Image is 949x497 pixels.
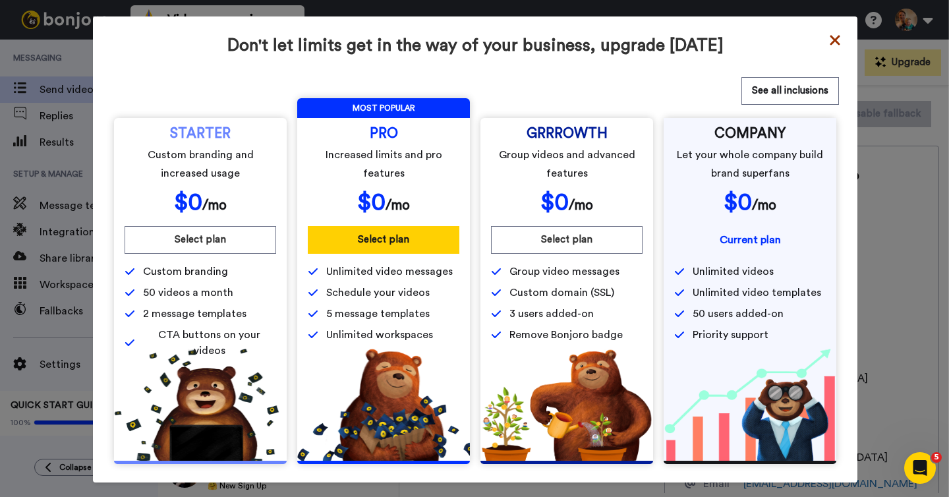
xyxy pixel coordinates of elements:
span: Unlimited video messages [326,264,453,279]
span: $ 0 [357,190,386,214]
span: 50 videos a month [143,285,233,301]
img: b5b10b7112978f982230d1107d8aada4.png [297,349,470,461]
button: Select plan [308,226,459,254]
span: 2 message templates [143,306,246,322]
span: $ 0 [540,190,569,214]
span: $ 0 [174,190,202,214]
span: 5 [931,452,942,463]
span: CTA buttons on your videos [143,327,276,359]
iframe: Intercom live chat [904,452,936,484]
span: $ 0 [724,190,752,214]
img: baac238c4e1197dfdb093d3ea7416ec4.png [664,349,836,461]
span: Priority support [693,327,768,343]
span: Remove Bonjoro badge [509,327,623,343]
span: 3 users added-on [509,306,594,322]
span: STARTER [170,129,231,139]
span: /mo [202,198,227,212]
span: COMPANY [714,129,786,139]
span: Increased limits and pro features [310,146,457,183]
span: /mo [386,198,410,212]
span: 50 users added-on [693,306,784,322]
img: edd2fd70e3428fe950fd299a7ba1283f.png [480,349,653,461]
button: Select plan [125,226,276,254]
span: Current plan [720,235,781,245]
span: Schedule your videos [326,285,430,301]
span: /mo [752,198,776,212]
span: Group videos and advanced features [494,146,641,183]
button: See all inclusions [741,77,839,105]
span: Custom domain (SSL) [509,285,614,301]
span: Unlimited video templates [693,285,821,301]
span: MOST POPULAR [297,98,470,118]
span: 5 message templates [326,306,430,322]
span: GRRROWTH [527,129,608,139]
span: /mo [569,198,593,212]
span: Custom branding and increased usage [127,146,274,183]
span: Custom branding [143,264,228,279]
span: Unlimited workspaces [326,327,433,343]
span: PRO [370,129,398,139]
span: Group video messages [509,264,619,279]
span: Let your whole company build brand superfans [677,146,824,183]
span: Don't let limits get in the way of your business, upgrade [DATE] [111,35,839,56]
span: Unlimited videos [693,264,774,279]
button: Select plan [491,226,643,254]
img: 5112517b2a94bd7fef09f8ca13467cef.png [114,349,287,461]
